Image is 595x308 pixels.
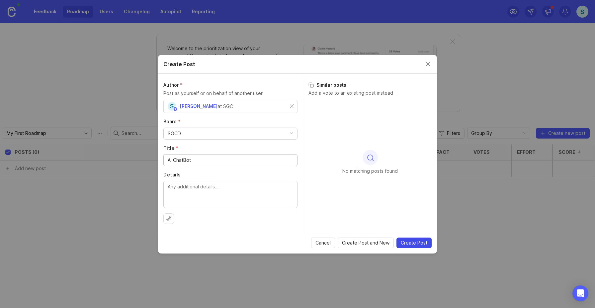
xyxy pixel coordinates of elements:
button: Create Post [396,238,432,248]
span: Author (required) [163,82,183,88]
p: Add a vote to an existing post instead [308,90,432,96]
div: S [168,102,176,111]
span: Create Post [401,240,427,246]
div: SGCD [168,130,181,137]
img: member badge [173,106,178,111]
div: Open Intercom Messenger [572,285,588,301]
button: Create Post and New [338,238,394,248]
span: Create Post and New [342,240,389,246]
input: Short, descriptive title [168,156,293,164]
p: No matching posts found [342,168,398,174]
button: Cancel [311,238,335,248]
span: Board (required) [163,119,181,124]
button: Close create post modal [424,60,432,68]
div: at SGC [217,103,233,110]
h3: Similar posts [308,82,432,88]
span: Title (required) [163,145,178,151]
label: Details [163,171,297,178]
h2: Create Post [163,60,195,68]
span: [PERSON_NAME] [180,103,217,109]
button: Upload file [163,213,174,224]
p: Post as yourself or on behalf of another user [163,90,297,97]
span: Cancel [315,240,331,246]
